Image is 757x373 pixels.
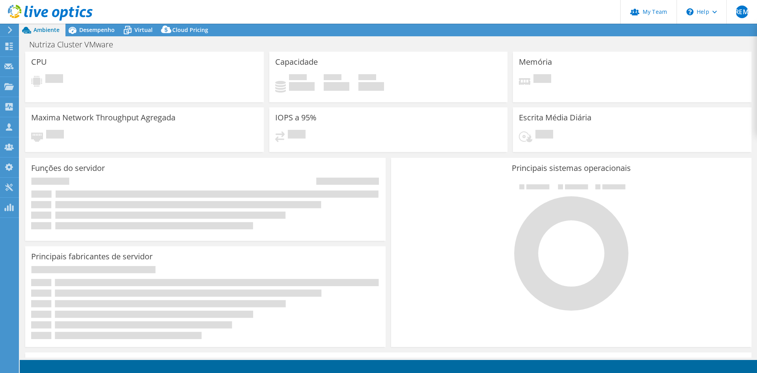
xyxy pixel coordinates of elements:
[79,26,115,34] span: Desempenho
[275,58,318,66] h3: Capacidade
[358,74,376,82] span: Total
[31,164,105,172] h3: Funções do servidor
[26,40,125,49] h1: Nutriza Cluster VMware
[31,252,153,261] h3: Principais fabricantes de servidor
[172,26,208,34] span: Cloud Pricing
[358,82,384,91] h4: 0 GiB
[397,164,746,172] h3: Principais sistemas operacionais
[45,74,63,85] span: Pendente
[519,58,552,66] h3: Memória
[134,26,153,34] span: Virtual
[324,74,341,82] span: Disponível
[533,74,551,85] span: Pendente
[736,6,748,18] span: REM
[34,26,60,34] span: Ambiente
[275,113,317,122] h3: IOPS a 95%
[289,74,307,82] span: Usado
[31,58,47,66] h3: CPU
[324,82,349,91] h4: 0 GiB
[46,130,64,141] span: Pendente
[686,8,694,15] svg: \n
[31,113,175,122] h3: Maxima Network Throughput Agregada
[288,130,306,141] span: Pendente
[519,113,591,122] h3: Escrita Média Diária
[289,82,315,91] h4: 0 GiB
[535,130,553,141] span: Pendente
